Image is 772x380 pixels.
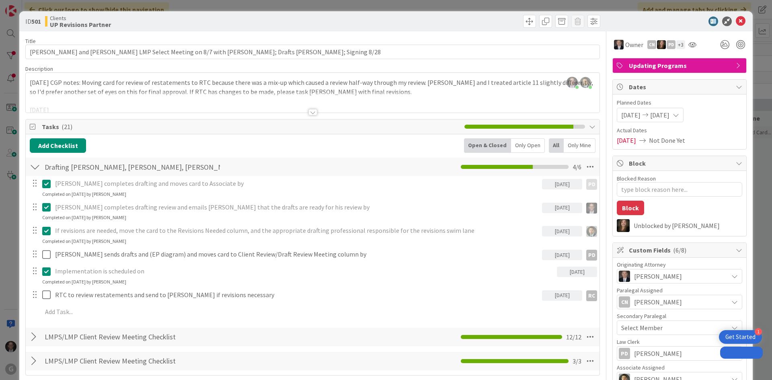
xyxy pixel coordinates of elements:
[55,226,539,235] p: If revisions are needed, move the card to the Revisions Needed column, and the appropriate drafti...
[621,110,641,120] span: [DATE]
[617,365,742,370] div: Associate Assigned
[580,77,591,88] img: 8BZLk7E8pfiq8jCgjIaptuiIy3kiCTah.png
[619,348,630,359] div: PD
[573,356,581,366] span: 3 / 3
[625,40,643,49] span: Owner
[634,222,742,229] div: Unblocked by [PERSON_NAME]
[55,267,554,276] p: Implementation is scheduled on
[629,158,732,168] span: Block
[55,250,539,259] p: [PERSON_NAME] sends drafts and (EP diagram) and moves card to Client Review/Draft Review Meeting ...
[564,138,595,153] div: Only Mine
[567,77,578,88] img: pCtiUecoMaor5FdWssMd58zeQM0RUorB.jpg
[634,297,682,307] span: [PERSON_NAME]
[586,179,597,190] div: PD
[55,203,539,212] p: [PERSON_NAME] completes drafting review and emails [PERSON_NAME] that the drafts are ready for hi...
[619,296,630,308] div: CN
[542,179,582,189] div: [DATE]
[586,250,597,261] div: PD
[42,191,126,198] div: Completed on [DATE] by [PERSON_NAME]
[634,349,682,358] span: [PERSON_NAME]
[617,313,742,319] div: Secondary Paralegal
[25,45,600,59] input: type card name here...
[629,61,732,70] span: Updating Programs
[542,290,582,301] div: [DATE]
[617,201,644,215] button: Block
[629,82,732,92] span: Dates
[617,262,742,267] div: Originating Attorney
[50,21,111,28] b: UP Revisions Partner
[617,136,636,145] span: [DATE]
[542,203,582,213] div: [DATE]
[617,339,742,345] div: Law Clerk
[511,138,545,153] div: Only Open
[634,271,682,281] span: [PERSON_NAME]
[42,214,126,221] div: Completed on [DATE] by [PERSON_NAME]
[50,15,111,21] span: Clients
[42,160,223,174] input: Add Checklist...
[25,16,41,26] span: ID
[647,40,656,49] div: CN
[25,37,36,45] label: Title
[542,226,582,236] div: [DATE]
[573,162,581,172] span: 4 / 6
[629,245,732,255] span: Custom Fields
[586,290,597,301] div: RC
[557,267,597,277] div: [DATE]
[676,40,685,49] div: + 3
[42,238,126,245] div: Completed on [DATE] by [PERSON_NAME]
[566,332,581,342] span: 12 / 12
[25,65,53,72] span: Description
[649,136,685,145] span: Not Done Yet
[617,126,742,135] span: Actual Dates
[549,138,564,153] div: All
[725,333,756,341] div: Get Started
[614,40,624,49] img: BG
[621,323,663,333] span: Select Member
[542,250,582,260] div: [DATE]
[667,40,675,49] div: PD
[55,290,539,300] p: RTC to review restatements and send to [PERSON_NAME] if revisions necessary
[42,354,223,368] input: Add Checklist...
[617,288,742,293] div: Paralegal Assigned
[586,203,597,214] img: JT
[62,123,72,131] span: ( 21 )
[42,330,223,344] input: Add Checklist...
[31,17,41,25] b: 501
[657,40,666,49] img: SB
[650,110,669,120] span: [DATE]
[30,138,86,153] button: Add Checklist
[42,122,460,131] span: Tasks
[617,99,742,107] span: Planned Dates
[30,78,595,96] p: [DATE] CGP notes: Moving card for review of restatements to RTC because there was a mix-up which ...
[617,175,656,182] label: Blocked Reason
[617,219,630,232] img: SB
[55,179,539,188] p: [PERSON_NAME] completes drafting and moves card to Associate by
[586,226,597,237] img: CG
[464,138,511,153] div: Open & Closed
[619,271,630,282] img: BG
[719,330,762,344] div: Open Get Started checklist, remaining modules: 1
[673,246,686,254] span: ( 6/8 )
[42,278,126,286] div: Completed on [DATE] by [PERSON_NAME]
[755,328,762,335] div: 1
